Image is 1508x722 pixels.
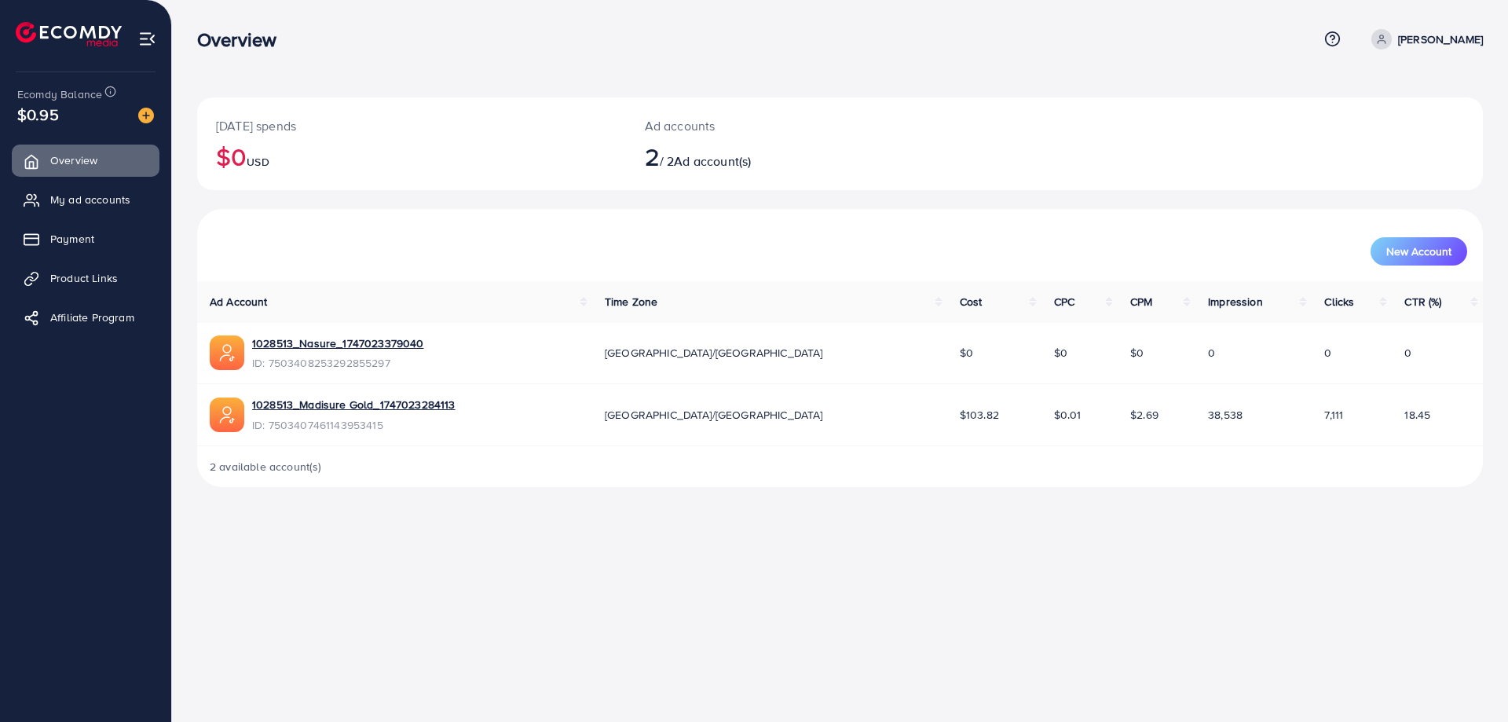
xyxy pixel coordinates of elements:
span: Payment [50,231,94,247]
span: ID: 7503407461143953415 [252,417,456,433]
p: [PERSON_NAME] [1398,30,1483,49]
span: $0 [1054,345,1067,361]
a: Product Links [12,262,159,294]
a: 1028513_Nasure_1747023379040 [252,335,423,351]
span: $0 [1130,345,1144,361]
span: $2.69 [1130,407,1158,423]
p: Ad accounts [645,116,928,135]
span: Ecomdy Balance [17,86,102,102]
span: Ad account(s) [674,152,751,170]
span: ID: 7503408253292855297 [252,355,423,371]
span: 2 [645,138,660,174]
span: Affiliate Program [50,310,134,325]
span: Clicks [1324,294,1354,310]
span: [GEOGRAPHIC_DATA]/[GEOGRAPHIC_DATA] [605,345,823,361]
p: [DATE] spends [216,116,607,135]
h2: $0 [216,141,607,171]
span: Overview [50,152,97,168]
span: Cost [960,294,983,310]
span: 0 [1324,345,1331,361]
a: My ad accounts [12,184,159,215]
span: 38,538 [1208,407,1243,423]
img: image [138,108,154,123]
span: CTR (%) [1404,294,1441,310]
img: menu [138,30,156,48]
h3: Overview [197,28,289,51]
span: $103.82 [960,407,999,423]
a: Affiliate Program [12,302,159,333]
span: $0.95 [17,103,59,126]
span: New Account [1386,246,1451,257]
a: Payment [12,223,159,255]
span: 18.45 [1404,407,1430,423]
span: 2 available account(s) [210,459,322,475]
img: ic-ads-acc.e4c84228.svg [210,335,244,370]
span: CPM [1130,294,1152,310]
a: 1028513_Madisure Gold_1747023284113 [252,397,456,412]
span: 0 [1404,345,1411,361]
span: USD [247,154,269,170]
span: 0 [1208,345,1215,361]
span: My ad accounts [50,192,130,207]
h2: / 2 [645,141,928,171]
a: [PERSON_NAME] [1365,29,1483,49]
span: Time Zone [605,294,657,310]
span: Ad Account [210,294,268,310]
span: Impression [1208,294,1263,310]
img: ic-ads-acc.e4c84228.svg [210,398,244,432]
span: Product Links [50,270,118,286]
span: $0 [960,345,973,361]
a: Overview [12,145,159,176]
img: logo [16,22,122,46]
span: 7,111 [1324,407,1343,423]
span: CPC [1054,294,1074,310]
button: New Account [1371,237,1467,266]
span: [GEOGRAPHIC_DATA]/[GEOGRAPHIC_DATA] [605,407,823,423]
span: $0.01 [1054,407,1082,423]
